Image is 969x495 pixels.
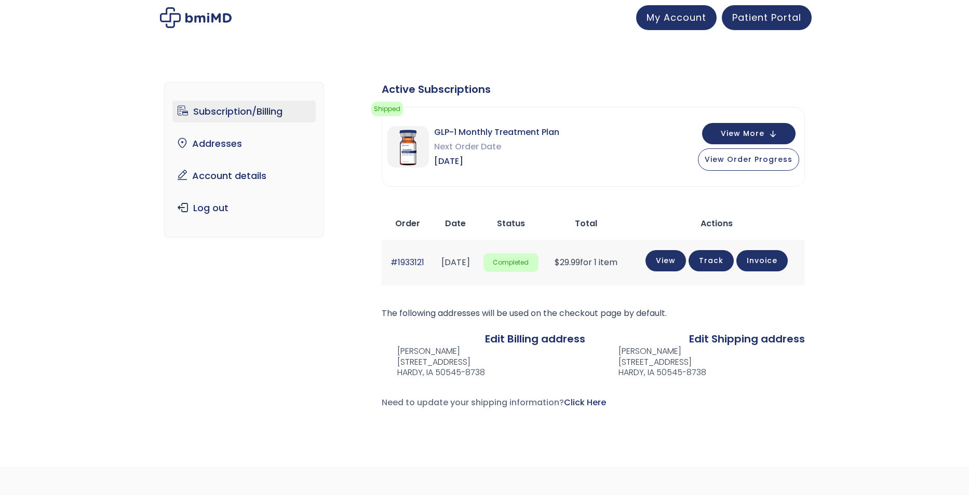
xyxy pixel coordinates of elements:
span: Order [395,217,420,229]
span: Patient Portal [732,11,801,24]
a: Account details [172,165,316,187]
span: Next Order Date [434,140,559,154]
a: Subscription/Billing [172,101,316,122]
p: The following addresses will be used on the checkout page by default. [382,306,805,321]
td: for 1 item [544,240,628,285]
button: View More [702,123,796,144]
a: Addresses [172,133,316,155]
address: [PERSON_NAME] [STREET_ADDRESS] HARDY, IA 50545-8738 [602,346,706,378]
a: Invoice [736,250,788,271]
span: $ [555,256,560,268]
a: Edit Shipping address [689,332,805,346]
a: Click Here [564,396,606,408]
nav: Account pages [164,82,325,238]
img: GLP-1 Monthly Treatment Plan [387,126,429,168]
a: Log out [172,197,316,219]
span: View Order Progress [705,154,792,164]
time: [DATE] [441,256,470,268]
span: Need to update your shipping information? [382,396,606,408]
span: Actions [701,217,733,229]
button: View Order Progress [698,148,799,171]
span: 29.99 [555,256,580,268]
span: Completed [483,253,539,272]
address: [PERSON_NAME] [STREET_ADDRESS] HARDY, IA 50545-8738 [382,346,485,378]
img: My account [160,7,232,28]
a: Track [689,250,734,271]
a: Patient Portal [722,5,812,30]
a: My Account [636,5,717,30]
span: My Account [647,11,706,24]
a: View [645,250,686,271]
span: Shipped [371,102,403,116]
span: Date [445,217,466,229]
div: Active Subscriptions [382,82,805,97]
span: Total [575,217,597,229]
span: [DATE] [434,154,559,169]
a: Edit Billing address [485,332,585,346]
a: #1933121 [391,256,424,268]
span: GLP-1 Monthly Treatment Plan [434,125,559,140]
span: View More [721,130,764,137]
span: Status [497,217,525,229]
